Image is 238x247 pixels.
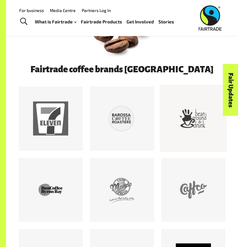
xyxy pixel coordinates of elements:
a: For business [19,8,44,13]
img: Fairtrade Australia New Zealand logo [198,5,221,31]
h3: Fairtrade coffee brands [GEOGRAPHIC_DATA] [17,65,227,75]
a: Media Centre [50,8,76,13]
a: What is Fairtrade [35,18,76,26]
a: Get Involved [127,18,154,26]
a: Stories [158,18,174,26]
a: Toggle Search [16,14,31,29]
a: Partners Log In [82,8,111,13]
a: Fairtrade Products [81,18,122,26]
